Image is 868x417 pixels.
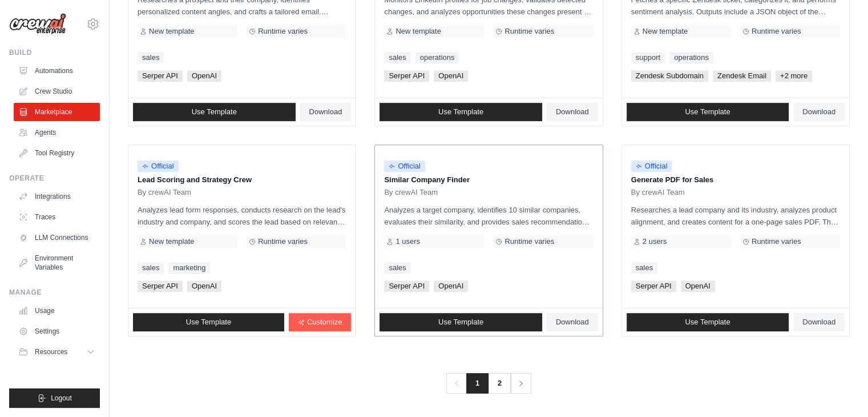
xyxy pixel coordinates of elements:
div: Build [9,48,100,57]
span: Use Template [186,318,231,327]
a: Environment Variables [14,249,100,276]
span: Use Template [438,318,483,327]
p: Generate PDF for Sales [631,174,840,186]
a: marketing [168,262,210,274]
span: OpenAI [681,280,715,292]
p: Analyzes a target company, identifies 10 similar companies, evaluates their similarity, and provi... [384,204,593,228]
a: Use Template [380,103,542,121]
span: Use Template [192,107,237,117]
span: 2 users [643,237,667,246]
span: Runtime varies [504,27,554,36]
span: OpenAI [434,280,468,292]
span: Serper API [138,280,183,292]
button: Resources [14,343,100,361]
a: Use Template [133,313,284,331]
a: 2 [488,373,511,394]
span: Download [556,107,589,117]
a: sales [631,262,657,274]
span: Serper API [384,70,429,82]
a: sales [384,52,410,63]
div: Operate [9,174,100,183]
a: Automations [14,62,100,80]
span: Customize [307,318,342,327]
span: Download [309,107,342,117]
p: Analyzes lead form responses, conducts research on the lead's industry and company, and scores th... [138,204,346,228]
a: Marketplace [14,103,100,121]
a: Settings [14,322,100,340]
span: Zendesk Email [713,70,771,82]
a: LLM Connections [14,228,100,247]
span: Logout [51,394,72,403]
span: Serper API [631,280,676,292]
span: Use Template [438,107,483,117]
p: Similar Company Finder [384,174,593,186]
span: Download [802,318,835,327]
a: support [631,52,665,63]
span: Serper API [384,280,429,292]
span: Runtime varies [752,237,801,246]
span: 1 [466,373,488,394]
a: operations [415,52,459,63]
span: Use Template [685,107,730,117]
img: Logo [9,13,66,35]
span: Use Template [685,318,730,327]
span: Download [802,107,835,117]
span: New template [643,27,688,36]
a: operations [669,52,713,63]
span: Resources [35,347,67,356]
a: Use Template [627,313,789,331]
span: New template [149,237,194,246]
span: Runtime varies [258,237,308,246]
a: Download [793,313,845,331]
span: Download [556,318,589,327]
span: OpenAI [187,280,221,292]
a: Download [300,103,352,121]
span: 1 users [395,237,420,246]
a: sales [384,262,410,274]
a: Usage [14,302,100,320]
a: sales [138,262,164,274]
span: By crewAI Team [384,188,438,197]
span: By crewAI Team [631,188,685,197]
a: Use Template [380,313,542,331]
span: New template [149,27,194,36]
nav: Pagination [446,373,531,394]
span: Runtime varies [258,27,308,36]
span: By crewAI Team [138,188,191,197]
span: OpenAI [187,70,221,82]
a: Use Template [133,103,296,121]
span: OpenAI [434,70,468,82]
a: Tool Registry [14,144,100,162]
a: Customize [289,313,351,331]
span: Runtime varies [752,27,801,36]
a: Traces [14,208,100,226]
a: Use Template [627,103,789,121]
p: Lead Scoring and Strategy Crew [138,174,346,186]
span: +2 more [776,70,812,82]
button: Logout [9,388,100,408]
span: Official [631,161,672,172]
a: Crew Studio [14,82,100,101]
a: Download [547,103,598,121]
span: Official [138,161,179,172]
a: Download [793,103,845,121]
a: Integrations [14,187,100,206]
p: Researches a lead company and its industry, analyzes product alignment, and creates content for a... [631,204,840,228]
div: Manage [9,288,100,297]
span: New template [395,27,441,36]
span: Serper API [138,70,183,82]
a: sales [138,52,164,63]
a: Agents [14,123,100,142]
span: Runtime varies [504,237,554,246]
span: Official [384,161,425,172]
a: Download [547,313,598,331]
span: Zendesk Subdomain [631,70,708,82]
